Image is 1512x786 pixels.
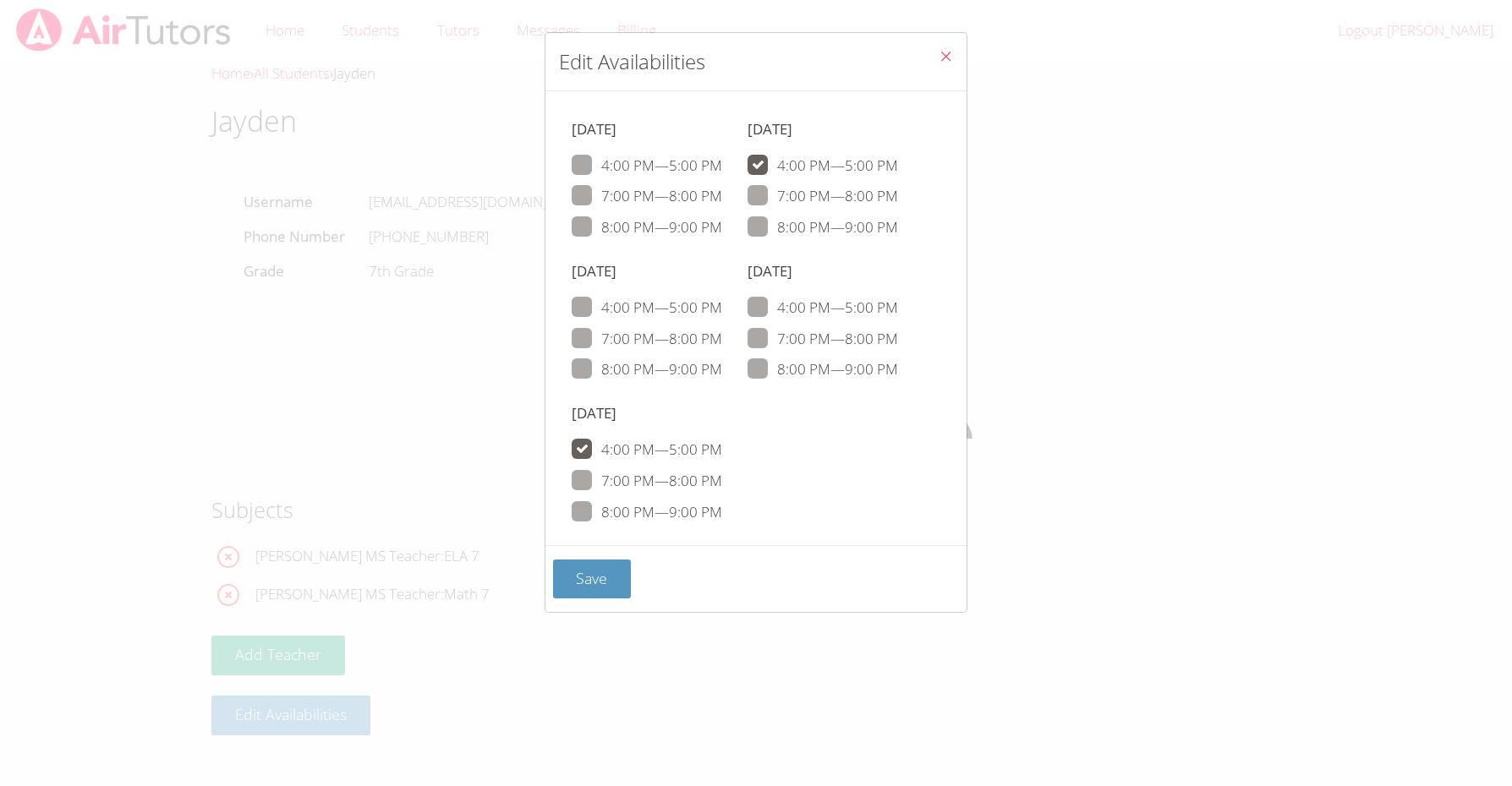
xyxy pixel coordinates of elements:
label: 4:00 PM — 5:00 PM [572,297,722,319]
h4: [DATE] [572,402,722,424]
label: 4:00 PM — 5:00 PM [748,155,898,177]
label: 7:00 PM — 8:00 PM [748,328,898,350]
label: 7:00 PM — 8:00 PM [572,185,722,207]
h4: [DATE] [572,260,722,282]
label: 7:00 PM — 8:00 PM [572,328,722,350]
label: 7:00 PM — 8:00 PM [748,185,898,207]
button: Save [553,559,632,599]
label: 8:00 PM — 9:00 PM [572,358,722,380]
h4: [DATE] [572,118,722,140]
h4: [DATE] [748,260,898,282]
label: 8:00 PM — 9:00 PM [748,216,898,238]
label: 8:00 PM — 9:00 PM [572,216,722,238]
button: Close [925,33,967,85]
label: 8:00 PM — 9:00 PM [748,358,898,380]
h2: Edit Availabilities [559,46,705,77]
span: Save [576,568,607,588]
label: 8:00 PM — 9:00 PM [572,501,722,523]
label: 4:00 PM — 5:00 PM [572,155,722,177]
label: 4:00 PM — 5:00 PM [572,439,722,461]
label: 7:00 PM — 8:00 PM [572,470,722,492]
label: 4:00 PM — 5:00 PM [748,297,898,319]
h4: [DATE] [748,118,898,140]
